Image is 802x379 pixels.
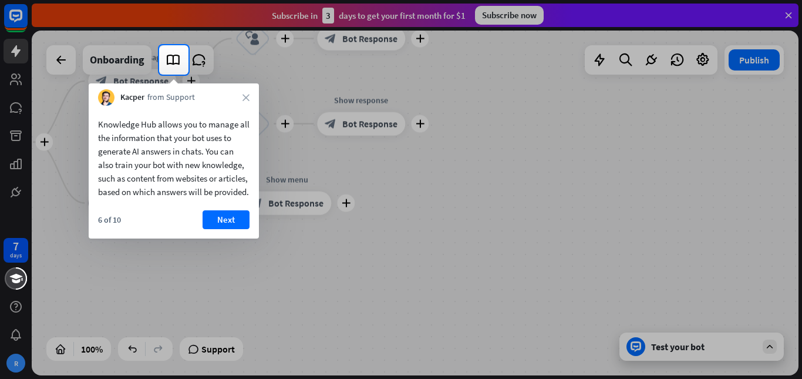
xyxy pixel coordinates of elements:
[120,92,144,103] span: Kacper
[242,94,250,101] i: close
[9,5,45,40] button: Open LiveChat chat widget
[203,210,250,229] button: Next
[98,214,121,225] div: 6 of 10
[98,118,250,199] div: Knowledge Hub allows you to manage all the information that your bot uses to generate AI answers ...
[147,92,195,103] span: from Support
